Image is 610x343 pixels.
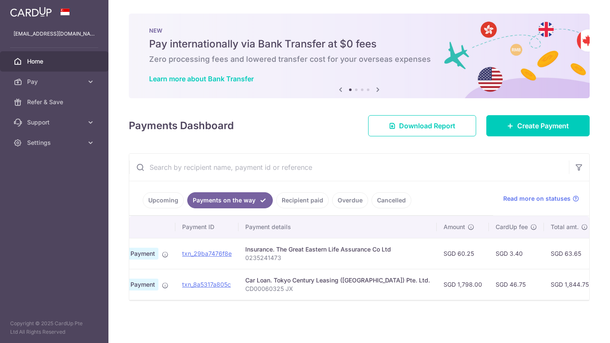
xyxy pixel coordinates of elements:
img: Bank transfer banner [129,14,590,98]
span: Download Report [399,121,455,131]
a: Upcoming [143,192,184,208]
span: Settings [27,138,83,147]
td: SGD 46.75 [489,269,544,300]
a: Cancelled [372,192,411,208]
a: Download Report [368,115,476,136]
td: SGD 1,844.75 [544,269,596,300]
span: Support [27,118,83,127]
td: SGD 60.25 [437,238,489,269]
h6: Zero processing fees and lowered transfer cost for your overseas expenses [149,54,569,64]
p: NEW [149,27,569,34]
td: SGD 3.40 [489,238,544,269]
span: Create Payment [517,121,569,131]
span: Amount [444,223,465,231]
td: SGD 63.65 [544,238,596,269]
div: Insurance. The Great Eastern Life Assurance Co Ltd [245,245,430,254]
p: [EMAIL_ADDRESS][DOMAIN_NAME] [14,30,95,38]
a: Read more on statuses [503,194,579,203]
a: txn_8a5317a805c [182,281,231,288]
a: Recipient paid [276,192,329,208]
p: CD00060325 JX [245,285,430,293]
a: Learn more about Bank Transfer [149,75,254,83]
a: Payments on the way [187,192,273,208]
th: Payment details [238,216,437,238]
h5: Pay internationally via Bank Transfer at $0 fees [149,37,569,51]
td: SGD 1,798.00 [437,269,489,300]
span: Sending Payment [102,248,158,260]
span: CardUp fee [496,223,528,231]
input: Search by recipient name, payment id or reference [129,154,569,181]
span: Sending Payment [102,279,158,290]
span: Refer & Save [27,98,83,106]
a: Overdue [332,192,368,208]
img: CardUp [10,7,52,17]
th: Payment ID [175,216,238,238]
span: Read more on statuses [503,194,571,203]
a: Create Payment [486,115,590,136]
span: Total amt. [551,223,579,231]
span: Home [27,57,83,66]
p: 0235241473 [245,254,430,262]
h4: Payments Dashboard [129,118,234,133]
a: txn_29ba7476f8e [182,250,232,257]
span: Pay [27,77,83,86]
div: Car Loan. Tokyo Century Leasing ([GEOGRAPHIC_DATA]) Pte. Ltd. [245,276,430,285]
